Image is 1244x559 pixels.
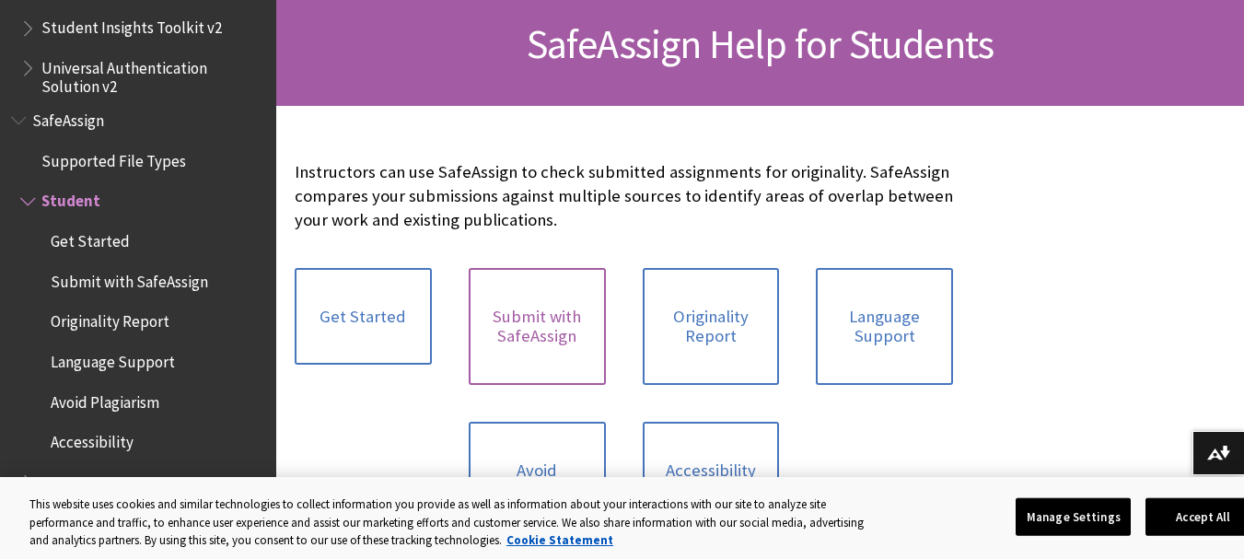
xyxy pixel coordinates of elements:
[295,160,953,233] p: Instructors can use SafeAssign to check submitted assignments for originality. SafeAssign compare...
[527,18,994,69] span: SafeAssign Help for Students
[469,268,606,385] a: Submit with SafeAssign
[506,532,613,548] a: More information about your privacy, opens in a new tab
[51,427,134,452] span: Accessibility
[51,226,130,250] span: Get Started
[29,495,871,550] div: This website uses cookies and similar technologies to collect information you provide as well as ...
[41,146,186,170] span: Supported File Types
[41,13,222,38] span: Student Insights Toolkit v2
[11,105,265,538] nav: Book outline for Blackboard SafeAssign
[51,346,175,371] span: Language Support
[816,268,953,385] a: Language Support
[643,422,780,519] a: Accessibility
[41,52,263,96] span: Universal Authentication Solution v2
[295,268,432,366] a: Get Started
[1016,497,1131,536] button: Manage Settings
[643,268,780,385] a: Originality Report
[51,387,159,412] span: Avoid Plagiarism
[41,186,100,211] span: Student
[51,307,169,332] span: Originality Report
[51,266,208,291] span: Submit with SafeAssign
[41,467,110,492] span: Instructor
[469,422,606,539] a: Avoid Plagiarism
[32,105,104,130] span: SafeAssign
